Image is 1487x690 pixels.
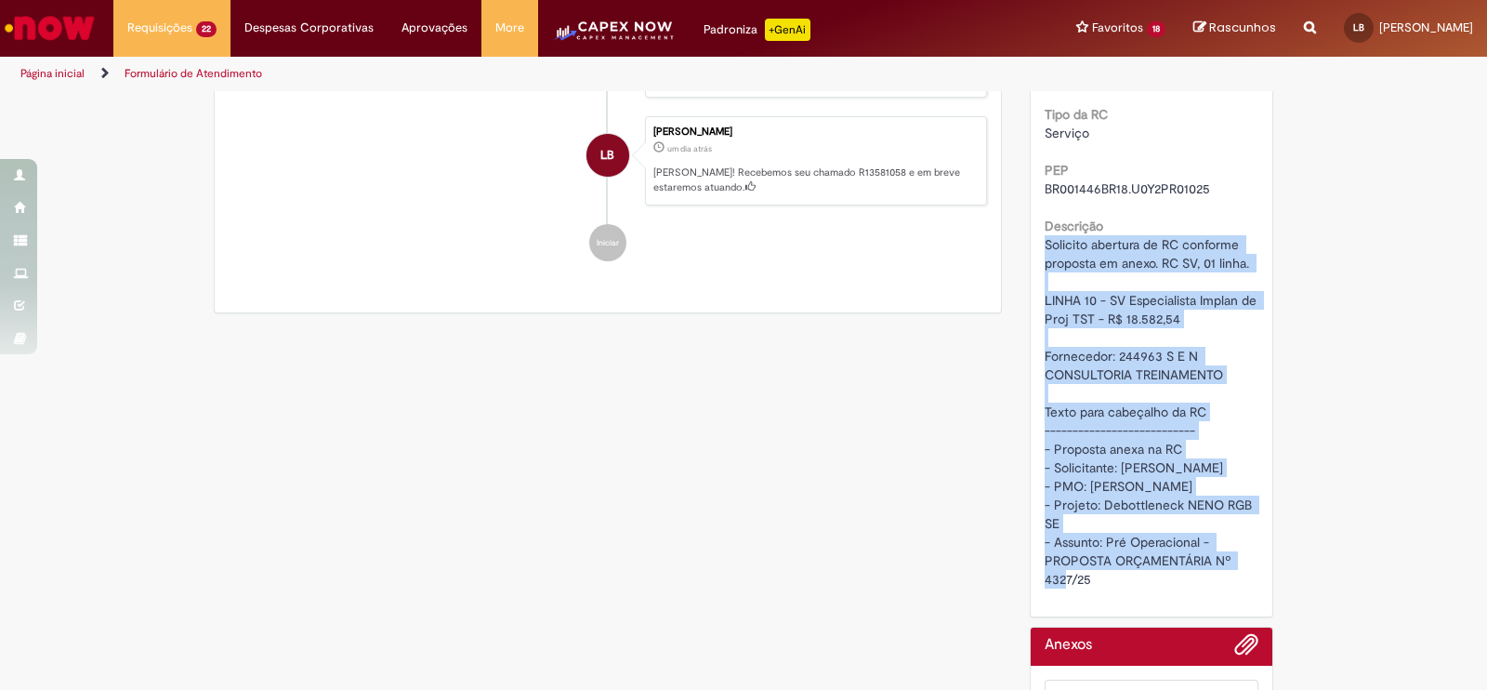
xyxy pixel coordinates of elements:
span: Favoritos [1092,19,1143,37]
p: +GenAi [765,19,810,41]
a: Página inicial [20,66,85,81]
span: LB [600,133,614,178]
span: um dia atrás [667,143,712,154]
span: Despesas Corporativas [244,19,374,37]
span: [PERSON_NAME] [1379,20,1473,35]
a: Rascunhos [1193,20,1276,37]
p: [PERSON_NAME]! Recebemos seu chamado R13581058 e em breve estaremos atuando. [653,166,977,194]
a: Formulário de Atendimento [125,66,262,81]
span: 22 [196,21,217,37]
h2: Anexos [1045,637,1092,654]
span: Serviço [1045,125,1089,141]
img: CapexLogo5.png [552,19,676,56]
span: LB [1353,21,1364,33]
time: 30/09/2025 11:52:03 [667,143,712,154]
span: Solicito abertura de RC conforme proposta em anexo. RC SV, 01 linha. LINHA 10 - SV Especialista I... [1045,236,1260,588]
span: Requisições [127,19,192,37]
b: PEP [1045,162,1069,179]
div: [PERSON_NAME] [653,126,977,138]
div: Padroniza [704,19,810,41]
b: Descrição [1045,218,1103,234]
span: More [495,19,524,37]
span: 18 [1147,21,1165,37]
img: ServiceNow [2,9,98,46]
span: BR001446BR18.U0Y2PR01025 [1045,180,1210,197]
ul: Trilhas de página [14,57,978,91]
li: LUCAS ROCHA BELO [229,116,987,206]
span: Rascunhos [1209,19,1276,36]
span: Aprovações [401,19,467,37]
button: Adicionar anexos [1234,632,1258,666]
b: Tipo da RC [1045,106,1108,123]
div: LUCAS ROCHA BELO [586,134,629,177]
